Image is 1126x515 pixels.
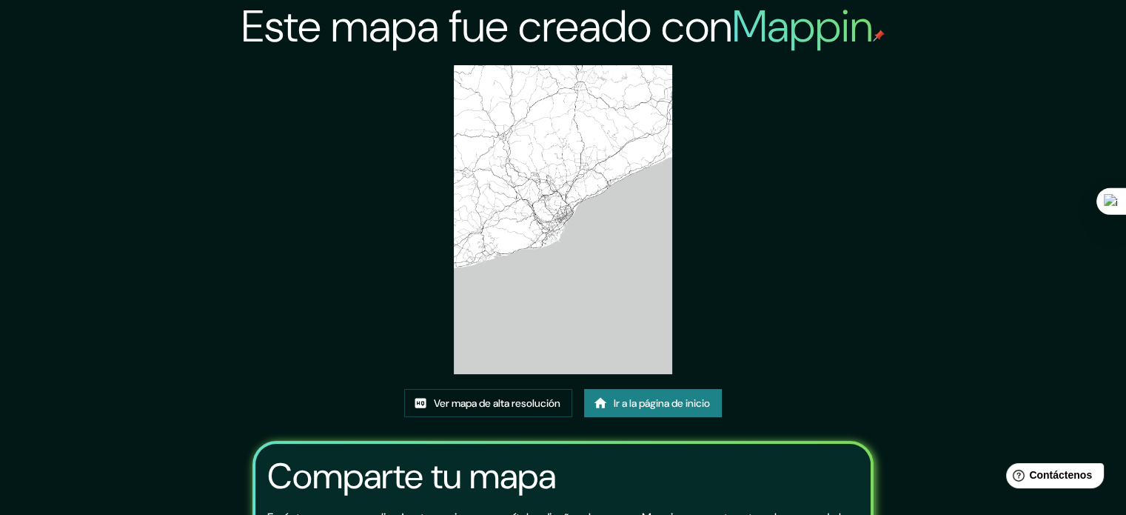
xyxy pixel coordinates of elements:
[267,453,556,499] font: Comparte tu mapa
[404,389,572,417] a: Ver mapa de alta resolución
[873,30,885,41] img: pin de mapeo
[434,396,560,410] font: Ver mapa de alta resolución
[584,389,722,417] a: Ir a la página de inicio
[994,457,1110,499] iframe: Lanzador de widgets de ayuda
[614,396,710,410] font: Ir a la página de inicio
[454,65,672,374] img: created-map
